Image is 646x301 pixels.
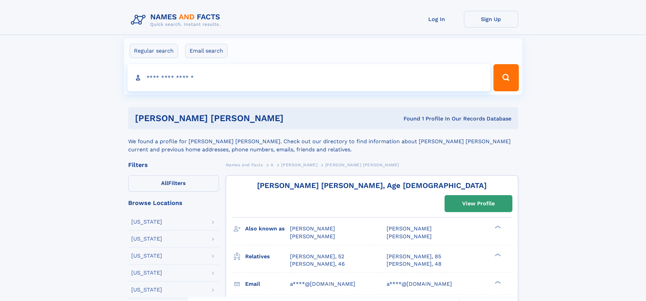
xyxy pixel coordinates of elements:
input: search input [128,64,491,91]
label: Email search [185,44,228,58]
a: [PERSON_NAME], 46 [290,260,345,268]
a: [PERSON_NAME], 85 [387,253,441,260]
div: ❯ [493,252,501,257]
div: [US_STATE] [131,236,162,242]
a: [PERSON_NAME], 52 [290,253,344,260]
span: [PERSON_NAME] [387,233,432,240]
a: [PERSON_NAME] [PERSON_NAME], Age [DEMOGRAPHIC_DATA] [257,181,487,190]
div: [US_STATE] [131,253,162,259]
div: ❯ [493,280,501,284]
span: [PERSON_NAME] [281,163,317,167]
h3: Relatives [245,251,290,262]
div: [US_STATE] [131,287,162,293]
a: A [271,161,274,169]
a: View Profile [445,195,512,212]
span: [PERSON_NAME] [PERSON_NAME] [325,163,399,167]
label: Filters [128,175,219,192]
div: View Profile [462,196,495,211]
span: A [271,163,274,167]
h1: [PERSON_NAME] [PERSON_NAME] [135,114,344,123]
a: Sign Up [464,11,518,27]
div: We found a profile for [PERSON_NAME] [PERSON_NAME]. Check out our directory to find information a... [128,129,518,154]
div: Found 1 Profile In Our Records Database [344,115,511,123]
h3: Email [245,278,290,290]
a: [PERSON_NAME] [281,161,317,169]
a: Log In [410,11,464,27]
img: Logo Names and Facts [128,11,226,29]
div: [US_STATE] [131,219,162,225]
h3: Also known as [245,223,290,234]
button: Search Button [493,64,518,91]
span: All [161,180,168,186]
a: Names and Facts [226,161,263,169]
span: [PERSON_NAME] [290,233,335,240]
div: Browse Locations [128,200,219,206]
div: Filters [128,162,219,168]
span: [PERSON_NAME] [290,225,335,232]
span: [PERSON_NAME] [387,225,432,232]
div: ❯ [493,225,501,229]
div: [US_STATE] [131,270,162,276]
label: Regular search [130,44,178,58]
a: [PERSON_NAME], 48 [387,260,442,268]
